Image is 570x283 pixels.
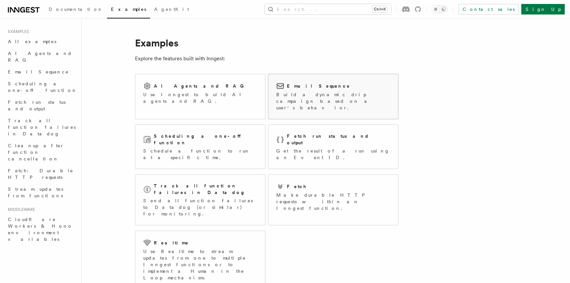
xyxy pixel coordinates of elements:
span: Middleware [5,207,35,212]
a: Cloudflare Workers & Hono environment variables [5,213,77,245]
button: Search...Ctrl+K [265,4,391,14]
a: AgentKit [150,2,193,18]
a: Cleanup after function cancellation [5,140,77,165]
span: AgentKit [154,7,189,12]
a: Track all function failures in Datadog [5,115,77,140]
h2: AI Agents and RAG [154,83,247,89]
h2: Fetch [287,183,307,190]
span: Examples [5,29,29,34]
a: Track all function failures in DatadogSend all function failures to Datadog (or similar) for moni... [135,174,265,225]
p: Send all function failures to Datadog (or similar) for monitoring. [143,197,257,217]
a: Examples [107,2,150,18]
p: Schedule a function to run at a specific time. [143,148,257,161]
a: Fetch: Durable HTTP requests [5,165,77,183]
h2: Scheduling a one-off function [154,133,257,146]
a: Scheduling a one-off functionSchedule a function to run at a specific time. [135,125,265,169]
p: Get the result of a run using an Event ID. [276,148,390,161]
p: Explore the features built with Inngest: [135,54,398,63]
span: Examples [111,7,146,12]
a: Scheduling a one-off function [5,78,77,96]
a: Sign Up [521,4,565,14]
span: Scheduling a one-off function [8,81,77,93]
span: Track all function failures in Datadog [8,118,76,136]
a: FetchMake durable HTTP requests within an Inngest function. [268,174,398,225]
p: Build a dynamic drip campaign based on a user's behavior. [276,91,390,111]
h2: Track all function failures in Datadog [154,183,257,196]
a: Contact sales [458,4,519,14]
a: AI Agents and RAGUse Inngest to build AI agents and RAG. [135,74,265,119]
a: All examples [5,36,77,47]
p: Use Inngest to build AI agents and RAG. [143,91,257,104]
span: Email Sequence [8,69,69,74]
h2: Realtime [154,240,189,246]
a: Email Sequence [5,66,77,78]
span: Documentation [49,7,103,12]
h2: Email Sequence [287,83,350,89]
p: Make durable HTTP requests within an Inngest function. [276,192,390,212]
h2: Fetch run status and output [287,133,390,146]
a: Documentation [45,2,107,18]
a: Fetch run status and outputGet the result of a run using an Event ID. [268,125,398,169]
a: AI Agents and RAG [5,47,77,66]
span: Cloudflare Workers & Hono environment variables [8,217,73,242]
a: Stream updates from functions [5,183,77,202]
p: Use Realtime to stream updates from one to multiple Inngest functions or to implement a Human in ... [143,248,257,281]
a: Fetch run status and output [5,96,77,115]
span: Cleanup after function cancellation [8,143,64,161]
a: Email SequenceBuild a dynamic drip campaign based on a user's behavior. [268,74,398,119]
span: All examples [8,39,56,44]
button: Toggle dark mode [432,5,448,13]
span: Stream updates from functions [8,186,63,198]
span: AI Agents and RAG [8,51,72,63]
h1: Examples [135,37,398,49]
kbd: Ctrl+K [372,6,387,13]
span: Fetch run status and output [8,99,66,111]
span: Fetch: Durable HTTP requests [8,168,73,180]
